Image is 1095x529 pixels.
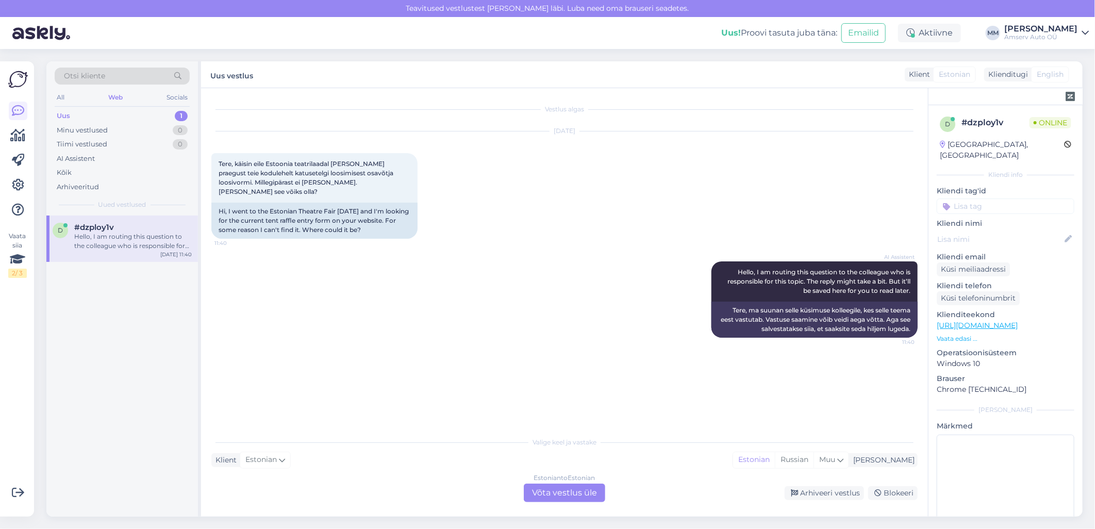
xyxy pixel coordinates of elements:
a: [PERSON_NAME]Amserv Auto OÜ [1004,25,1089,41]
div: Kõik [57,168,72,178]
input: Lisa nimi [937,234,1063,245]
span: English [1037,69,1064,80]
span: Tere, käisin eile Estoonia teatrilaadal [PERSON_NAME] praegust teie kodulehelt katusetelgi loosim... [219,160,395,195]
div: Tiimi vestlused [57,139,107,150]
span: 11:40 [876,338,915,346]
div: Klienditugi [984,69,1028,80]
div: Klient [905,69,930,80]
p: Märkmed [937,421,1074,432]
div: [PERSON_NAME] [937,405,1074,415]
div: Vaata siia [8,232,27,278]
div: Hi, I went to the Estonian Theatre Fair [DATE] and I'm looking for the current tent raffle entry ... [211,203,418,239]
div: Russian [775,452,814,468]
div: Amserv Auto OÜ [1004,33,1077,41]
div: Minu vestlused [57,125,108,136]
p: Chrome [TECHNICAL_ID] [937,384,1074,395]
div: Kliendi info [937,170,1074,179]
div: Estonian to Estonian [534,473,595,483]
p: Kliendi nimi [937,218,1074,229]
button: Emailid [841,23,886,43]
div: 2 / 3 [8,269,27,278]
p: Brauser [937,373,1074,384]
p: Kliendi tag'id [937,186,1074,196]
div: MM [986,26,1000,40]
div: Tere, ma suunan selle küsimuse kolleegile, kes selle teema eest vastutab. Vastuse saamine võib ve... [711,302,918,338]
p: Kliendi email [937,252,1074,262]
div: All [55,91,67,104]
div: [PERSON_NAME] [849,455,915,466]
span: Muu [819,455,835,464]
span: Hello, I am routing this question to the colleague who is responsible for this topic. The reply m... [727,268,912,294]
div: [GEOGRAPHIC_DATA], [GEOGRAPHIC_DATA] [940,139,1064,161]
span: d [58,226,63,234]
div: Klient [211,455,237,466]
div: 0 [173,139,188,150]
span: d [945,120,950,128]
div: Blokeeri [868,486,918,500]
span: Uued vestlused [98,200,146,209]
div: 1 [175,111,188,121]
p: Vaata edasi ... [937,334,1074,343]
a: [URL][DOMAIN_NAME] [937,321,1018,330]
div: Võta vestlus üle [524,484,605,502]
p: Windows 10 [937,358,1074,369]
div: Web [106,91,125,104]
div: [DATE] [211,126,918,136]
div: 0 [173,125,188,136]
div: Aktiivne [898,24,961,42]
img: Askly Logo [8,70,28,89]
div: AI Assistent [57,154,95,164]
div: Uus [57,111,70,121]
div: [PERSON_NAME] [1004,25,1077,33]
div: Valige keel ja vastake [211,438,918,447]
span: Otsi kliente [64,71,105,81]
input: Lisa tag [937,199,1074,214]
div: Arhiveeri vestlus [785,486,864,500]
div: Küsi telefoninumbrit [937,291,1020,305]
span: Estonian [939,69,970,80]
span: Online [1030,117,1071,128]
div: Arhiveeritud [57,182,99,192]
div: [DATE] 11:40 [160,251,192,258]
span: #dzploy1v [74,223,114,232]
div: Proovi tasuta juba täna: [721,27,837,39]
img: zendesk [1066,92,1075,101]
p: Operatsioonisüsteem [937,348,1074,358]
p: Kliendi telefon [937,280,1074,291]
span: AI Assistent [876,253,915,261]
b: Uus! [721,28,741,38]
div: Hello, I am routing this question to the colleague who is responsible for this topic. The reply m... [74,232,192,251]
div: Vestlus algas [211,105,918,114]
div: Estonian [733,452,775,468]
div: Socials [164,91,190,104]
label: Uus vestlus [210,68,253,81]
p: Klienditeekond [937,309,1074,320]
div: Küsi meiliaadressi [937,262,1010,276]
span: 11:40 [214,239,253,247]
div: # dzploy1v [961,117,1030,129]
span: Estonian [245,454,277,466]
